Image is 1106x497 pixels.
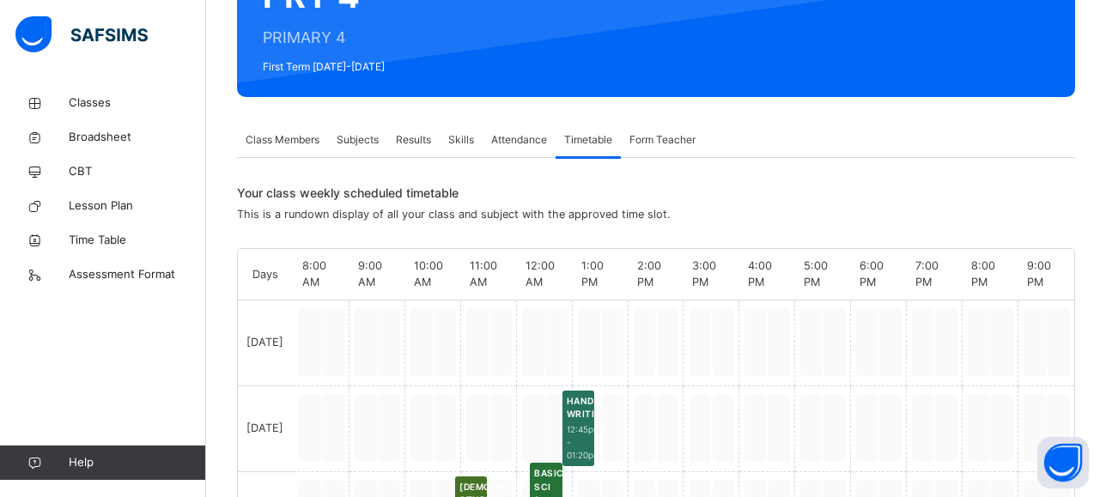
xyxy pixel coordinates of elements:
[69,163,206,180] span: CBT
[396,132,431,148] span: Results
[795,249,851,299] div: 5:00 PM
[684,249,739,299] div: 3:00 PM
[963,249,1018,299] div: 8:00 PM
[237,184,1066,202] span: Your class weekly scheduled timetable
[517,249,573,299] div: 12:00 AM
[69,94,206,112] span: Classes
[69,232,206,249] span: Time Table
[851,249,907,299] div: 6:00 PM
[573,249,629,299] div: 1:00 PM
[564,132,612,148] span: Timetable
[405,249,461,299] div: 10:00 AM
[629,132,696,148] span: Form Teacher
[246,132,319,148] span: Class Members
[69,197,206,215] span: Lesson Plan
[1018,249,1074,299] div: 9:00 PM
[69,454,205,471] span: Help
[448,132,474,148] span: Skills
[461,249,517,299] div: 11:00 AM
[15,16,148,52] img: safsims
[294,249,349,299] div: 8:00 AM
[238,300,294,386] div: [DATE]
[907,249,963,299] div: 7:00 PM
[69,266,206,283] span: Assessment Format
[491,132,547,148] span: Attendance
[337,132,379,148] span: Subjects
[69,129,206,146] span: Broadsheet
[629,249,684,299] div: 2:00 PM
[1037,437,1089,488] button: Open asap
[567,423,590,462] span: 12:45pm - 01:20pm
[238,386,294,472] div: [DATE]
[567,395,590,421] span: Hand Writing
[349,249,405,299] div: 9:00 AM
[739,249,795,299] div: 4:00 PM
[238,249,294,299] div: Days
[237,208,671,221] span: This is a rundown display of all your class and subject with the approved time slot.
